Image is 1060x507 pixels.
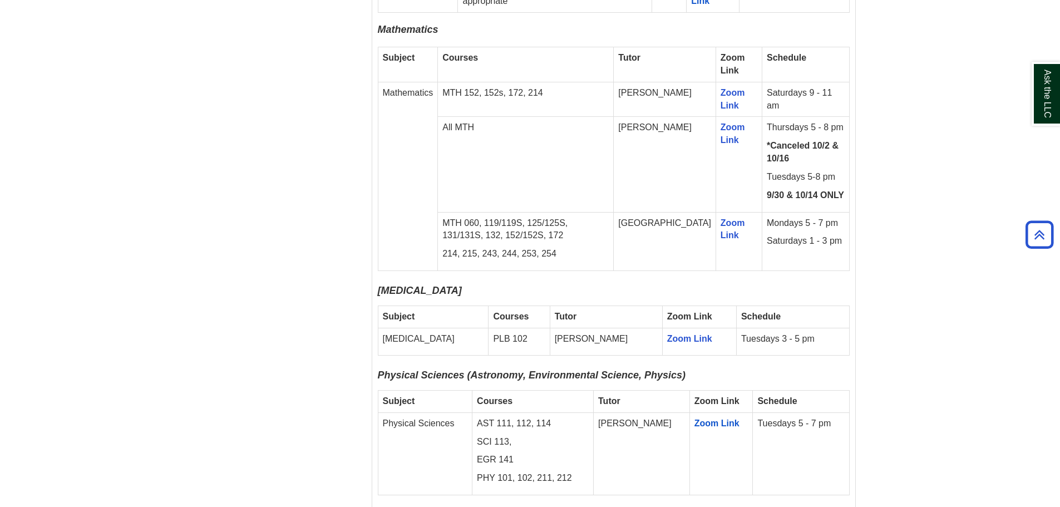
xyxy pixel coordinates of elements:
p: SCI 113, [477,436,589,449]
strong: Zoom Link [667,312,712,321]
a: Zoom Link [721,88,745,110]
strong: Courses [442,53,478,62]
p: 214, 215, 243, 244, 253, 254 [442,248,609,260]
td: [GEOGRAPHIC_DATA] [614,212,716,271]
strong: Schedule [757,396,797,406]
strong: Schedule [767,53,806,62]
td: [PERSON_NAME] [614,82,716,117]
strong: *Canceled 10/2 & 10/16 [767,141,839,163]
p: EGR 141 [477,454,589,466]
p: AST 111, 112, 114 [477,417,589,430]
strong: Subject [383,396,415,406]
strong: 9/30 & 10/14 ONLY [767,190,844,200]
p: Mondays 5 - 7 pm [767,217,845,230]
td: [PERSON_NAME] [594,412,690,495]
p: PLB 102 [493,333,545,346]
strong: Subject [383,53,415,62]
strong: Zoom Link [721,53,745,75]
a: Zoom Link [721,218,745,240]
td: MTH 152, 152s, 172, 214 [438,82,614,117]
p: Tuesdays 5 - 7 pm [757,417,844,430]
i: Physical Sciences (Astronomy, Environmental Science, Physics) [378,370,686,381]
a: Zoom Link [694,419,739,428]
p: Saturdays 1 - 3 pm [767,235,845,248]
strong: Tutor [618,53,640,62]
strong: Zoom Link [694,396,739,406]
p: MTH 060, 119/119S, 125/125S, 131/131S, 132, 152/152S, 172 [442,217,609,243]
p: Thursdays 5 - 8 pm [767,121,845,134]
a: Zoom Link [667,334,712,343]
span: Mathematics [378,24,438,35]
strong: Schedule [741,312,781,321]
p: Tuesdays 3 - 5 pm [741,333,845,346]
p: PHY 101, 102, 211, 212 [477,472,589,485]
a: Back to Top [1022,227,1057,242]
td: [PERSON_NAME] [550,328,662,356]
strong: Tutor [598,396,620,406]
td: Physical Sciences [378,412,472,495]
p: All MTH [442,121,609,134]
a: Zoom Link [721,122,745,145]
strong: Subject [383,312,415,321]
td: Mathematics [378,82,438,270]
strong: Tutor [555,312,577,321]
p: Tuesdays 5-8 pm [767,171,845,184]
td: [MEDICAL_DATA] [378,328,489,356]
td: [PERSON_NAME] [614,117,716,212]
td: Saturdays 9 - 11 am [762,82,849,117]
strong: Courses [493,312,529,321]
i: [MEDICAL_DATA] [378,285,462,296]
strong: Courses [477,396,512,406]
